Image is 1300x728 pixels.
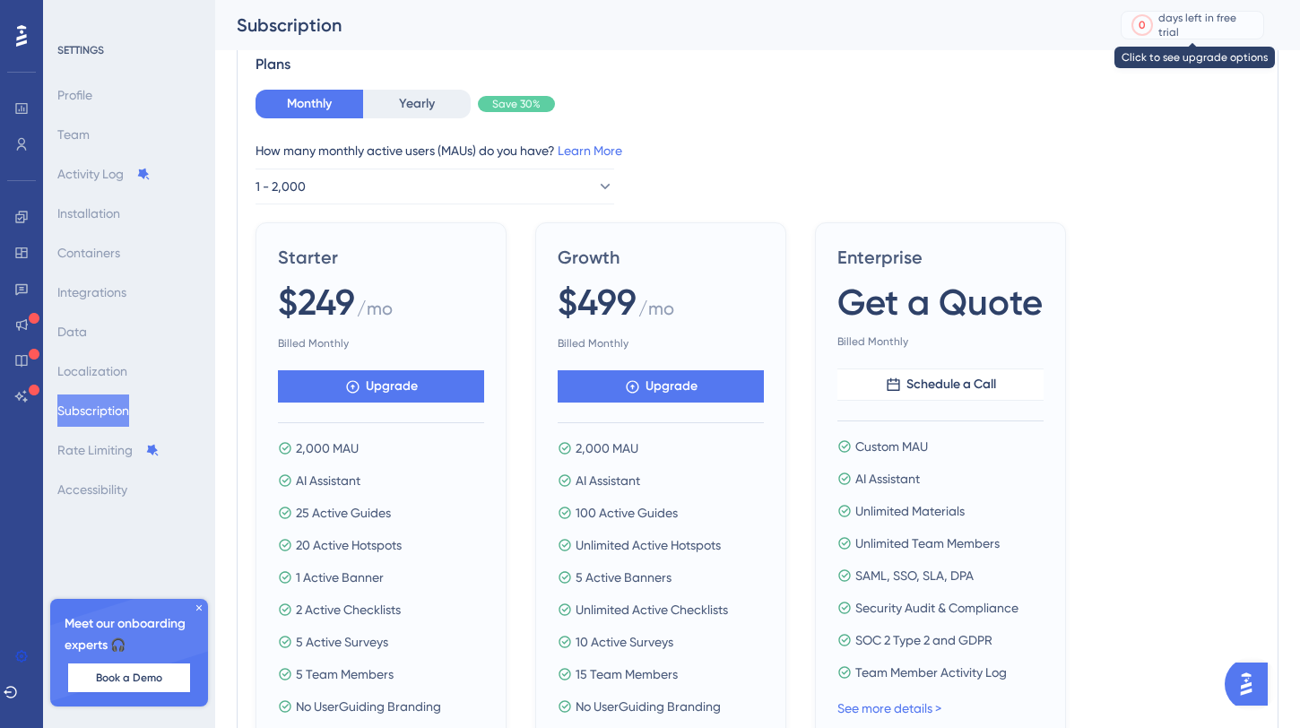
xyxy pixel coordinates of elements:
[296,438,359,459] span: 2,000 MAU
[558,245,764,270] span: Growth
[57,473,127,506] button: Accessibility
[296,599,401,620] span: 2 Active Checklists
[558,143,622,158] a: Learn More
[57,43,203,57] div: SETTINGS
[296,470,360,491] span: AI Assistant
[57,158,151,190] button: Activity Log
[837,701,941,715] a: See more details >
[576,502,678,524] span: 100 Active Guides
[855,629,992,651] span: SOC 2 Type 2 and GDPR
[906,374,996,395] span: Schedule a Call
[558,336,764,351] span: Billed Monthly
[57,434,160,466] button: Rate Limiting
[256,176,306,197] span: 1 - 2,000
[278,370,484,403] button: Upgrade
[1225,657,1278,711] iframe: UserGuiding AI Assistant Launcher
[558,277,637,327] span: $499
[855,565,974,586] span: SAML, SSO, SLA, DPA
[256,54,1260,75] div: Plans
[256,90,363,118] button: Monthly
[256,140,1260,161] div: How many monthly active users (MAUs) do you have?
[296,631,388,653] span: 5 Active Surveys
[558,370,764,403] button: Upgrade
[576,534,721,556] span: Unlimited Active Hotspots
[576,470,640,491] span: AI Assistant
[366,376,418,397] span: Upgrade
[57,118,90,151] button: Team
[296,534,402,556] span: 20 Active Hotspots
[492,97,541,111] span: Save 30%
[1158,11,1258,39] div: days left in free trial
[837,245,1044,270] span: Enterprise
[638,296,674,329] span: / mo
[855,597,1018,619] span: Security Audit & Compliance
[576,696,721,717] span: No UserGuiding Branding
[96,671,162,685] span: Book a Demo
[855,468,920,490] span: AI Assistant
[237,13,1076,38] div: Subscription
[296,663,394,685] span: 5 Team Members
[646,376,698,397] span: Upgrade
[837,368,1044,401] button: Schedule a Call
[576,438,638,459] span: 2,000 MAU
[57,355,127,387] button: Localization
[576,631,673,653] span: 10 Active Surveys
[576,599,728,620] span: Unlimited Active Checklists
[57,276,126,308] button: Integrations
[855,500,965,522] span: Unlimited Materials
[57,197,120,230] button: Installation
[278,277,355,327] span: $249
[837,277,1043,327] span: Get a Quote
[296,502,391,524] span: 25 Active Guides
[57,316,87,348] button: Data
[296,567,384,588] span: 1 Active Banner
[576,567,672,588] span: 5 Active Banners
[855,436,928,457] span: Custom MAU
[837,334,1044,349] span: Billed Monthly
[57,394,129,427] button: Subscription
[357,296,393,329] span: / mo
[855,533,1000,554] span: Unlimited Team Members
[57,79,92,111] button: Profile
[68,663,190,692] button: Book a Demo
[57,237,120,269] button: Containers
[1139,18,1146,32] div: 0
[855,662,1007,683] span: Team Member Activity Log
[65,613,194,656] span: Meet our onboarding experts 🎧
[296,696,441,717] span: No UserGuiding Branding
[278,336,484,351] span: Billed Monthly
[278,245,484,270] span: Starter
[576,663,678,685] span: 15 Team Members
[256,169,614,204] button: 1 - 2,000
[363,90,471,118] button: Yearly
